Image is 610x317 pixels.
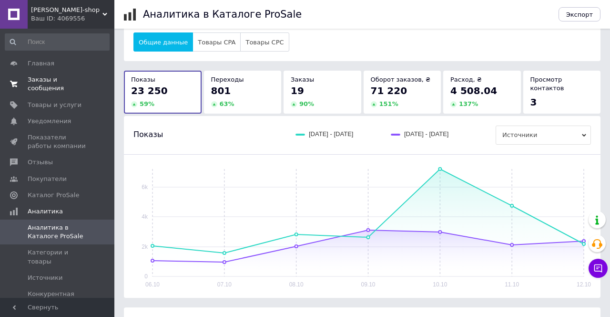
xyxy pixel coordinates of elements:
span: Заказы [291,76,314,83]
span: Аналитика в Каталоге ProSale [28,223,88,241]
span: 71 220 [371,85,407,96]
text: 12.10 [577,281,591,288]
text: 06.10 [145,281,160,288]
span: Уведомления [28,117,71,126]
button: Общие данные [133,32,193,52]
span: 19 [291,85,304,96]
span: Отзывы [28,158,53,167]
text: 10.10 [433,281,447,288]
span: 4 508.04 [450,85,497,96]
span: Товары CPC [245,39,284,46]
span: Каталог ProSale [28,191,79,200]
span: Показатели работы компании [28,133,88,150]
text: 6k [142,184,148,190]
span: Аналитика [28,207,63,216]
text: 2k [142,243,148,250]
text: 0 [144,273,148,280]
span: Экспорт [566,11,593,18]
span: Заказы и сообщения [28,75,88,93]
span: Источники [28,274,62,282]
span: 23 250 [131,85,168,96]
text: 07.10 [217,281,232,288]
input: Поиск [5,33,110,51]
text: 08.10 [289,281,304,288]
button: Товары CPA [193,32,241,52]
span: 63 % [220,100,234,107]
span: 90 % [299,100,314,107]
text: 11.10 [505,281,519,288]
h1: Аналитика в Каталоге ProSale [143,9,302,20]
span: 137 % [459,100,478,107]
span: Категории и товары [28,248,88,265]
span: Общие данные [139,39,188,46]
span: Просмотр контактов [530,76,564,92]
button: Товары CPC [240,32,289,52]
button: Чат с покупателем [589,259,608,278]
span: 3 [530,96,537,108]
text: 4k [142,213,148,220]
span: Покупатели [28,175,67,183]
span: 59 % [140,100,154,107]
span: Товары CPA [198,39,235,46]
span: Главная [28,59,54,68]
span: Hugo-shop [31,6,102,14]
button: Экспорт [559,7,600,21]
span: 151 % [379,100,398,107]
text: 09.10 [361,281,375,288]
span: Источники [496,126,591,145]
span: Расход, ₴ [450,76,482,83]
span: Оборот заказов, ₴ [371,76,431,83]
div: Ваш ID: 4069556 [31,14,114,23]
span: 801 [211,85,231,96]
span: Показы [131,76,155,83]
span: Показы [133,129,163,140]
span: Переходы [211,76,244,83]
span: Конкурентная аналитика [28,290,88,307]
span: Товары и услуги [28,101,81,109]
